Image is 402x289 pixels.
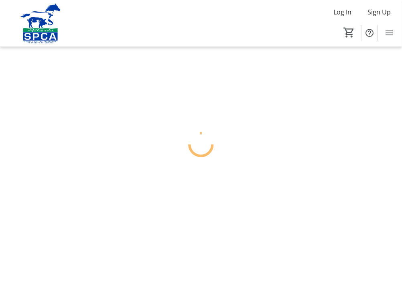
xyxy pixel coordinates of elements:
span: Sign Up [367,7,391,17]
img: Alberta SPCA's Logo [5,3,76,43]
button: Menu [381,25,397,41]
span: Log In [333,7,351,17]
button: Help [361,25,378,41]
button: Log In [327,6,358,18]
button: Cart [342,25,356,40]
button: Sign Up [361,6,397,18]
